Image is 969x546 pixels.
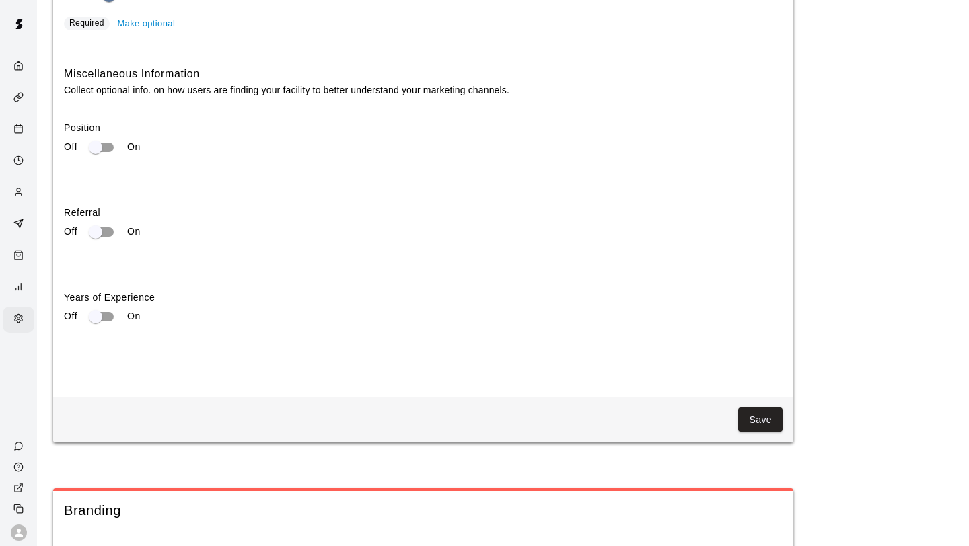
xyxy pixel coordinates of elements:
p: Off [64,225,77,239]
p: Off [64,140,77,154]
h6: Miscellaneous Information [64,65,200,83]
p: Off [64,309,77,323]
a: Visit help center [3,457,37,477]
label: Referral [64,206,783,219]
img: Swift logo [5,11,32,38]
a: View public page [3,477,37,498]
button: Make optional [114,13,178,34]
span: Required [69,18,104,28]
p: Collect optional info. on how users are finding your facility to better understand your marketing... [64,82,783,99]
p: On [127,309,141,323]
div: Copy public page link [3,498,37,519]
a: Contact Us [3,436,37,457]
p: On [127,225,141,239]
label: Years of Experience [64,290,783,304]
span: Branding [64,502,783,520]
label: Position [64,121,783,134]
button: Save [738,407,783,432]
p: On [127,140,141,154]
